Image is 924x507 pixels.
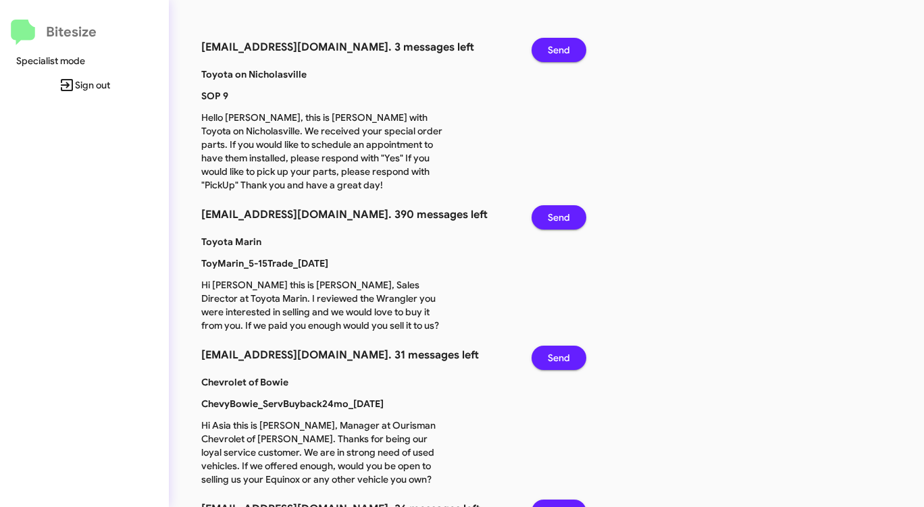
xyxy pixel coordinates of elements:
span: Sign out [11,73,158,97]
b: SOP 9 [201,90,228,102]
p: Hello [PERSON_NAME], this is [PERSON_NAME] with Toyota on Nicholasville. We received your special... [191,111,455,192]
span: Send [548,38,570,62]
b: Toyota Marin [201,236,261,248]
button: Send [532,205,586,230]
b: ToyMarin_5-15Trade_[DATE] [201,257,328,269]
a: Bitesize [11,20,97,45]
b: ChevyBowie_ServBuyback24mo_[DATE] [201,398,384,410]
span: Send [548,346,570,370]
button: Send [532,38,586,62]
p: Hi [PERSON_NAME] this is [PERSON_NAME], Sales Director at Toyota Marin. I reviewed the Wrangler y... [191,278,455,332]
b: Toyota on Nicholasville [201,68,307,80]
b: Chevrolet of Bowie [201,376,288,388]
p: Hi Asia this is [PERSON_NAME], Manager at Ourisman Chevrolet of [PERSON_NAME]. Thanks for being o... [191,419,455,486]
span: Send [548,205,570,230]
h3: [EMAIL_ADDRESS][DOMAIN_NAME]. 3 messages left [201,38,511,57]
h3: [EMAIL_ADDRESS][DOMAIN_NAME]. 390 messages left [201,205,511,224]
button: Send [532,346,586,370]
h3: [EMAIL_ADDRESS][DOMAIN_NAME]. 31 messages left [201,346,511,365]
